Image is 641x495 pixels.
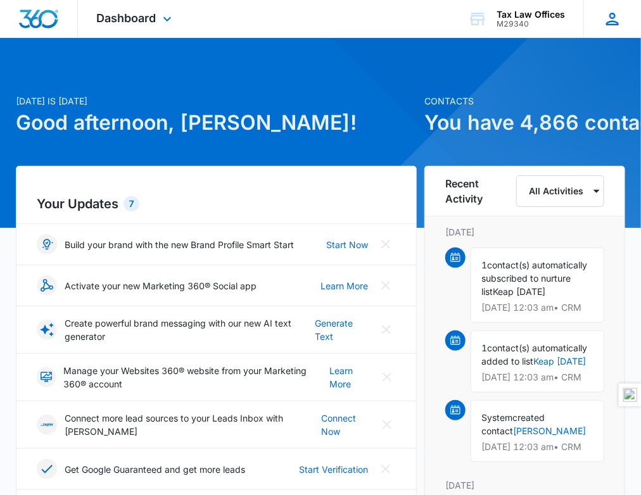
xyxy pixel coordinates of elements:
span: 1 [481,260,487,270]
a: [PERSON_NAME] [513,425,586,436]
button: All Activities [516,175,604,207]
p: Build your brand with the new Brand Profile Smart Start [65,238,294,251]
span: contact(s) automatically subscribed to nurture list [481,260,587,297]
button: Close [378,367,397,387]
div: 7 [124,196,139,211]
button: Close [376,459,396,479]
span: created contact [481,412,545,436]
p: [DATE] 12:03 am • CRM [481,303,593,312]
span: 1 [481,342,487,353]
a: Keap [DATE] [533,356,586,367]
a: Generate Text [315,316,369,343]
span: System [481,412,512,423]
p: [DATE] is [DATE] [16,94,417,108]
h2: Your Updates [37,194,396,213]
div: account id [497,20,565,28]
button: Close [377,320,396,340]
p: Activate your new Marketing 360® Social app [65,279,257,292]
a: Connect Now [322,411,371,438]
button: Close [376,234,396,254]
h1: You have 4,866 contacts [424,108,625,138]
h6: Recent Activity [445,176,511,206]
a: Start Verification [299,463,368,476]
span: Keap [DATE] [493,286,545,297]
p: [DATE] [445,225,604,239]
p: Manage your Websites 360® website from your Marketing 360® account [63,364,330,391]
a: Start Now [326,238,368,251]
a: Learn More [320,279,368,292]
p: Get Google Guaranteed and get more leads [65,463,245,476]
p: [DATE] 12:03 am • CRM [481,442,593,451]
button: Close [378,415,396,435]
span: contact(s) automatically added to list [481,342,587,367]
p: [DATE] [445,479,604,492]
h1: Good afternoon, [PERSON_NAME]! [16,108,417,138]
button: Close [376,275,396,296]
div: account name [497,9,565,20]
p: [DATE] 12:03 am • CRM [481,373,593,382]
span: Dashboard [97,11,156,25]
p: Connect more lead sources to your Leads Inbox with [PERSON_NAME] [65,411,321,438]
p: Create powerful brand messaging with our new AI text generator [65,316,315,343]
p: Contacts [424,94,625,108]
a: Learn More [329,364,370,391]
